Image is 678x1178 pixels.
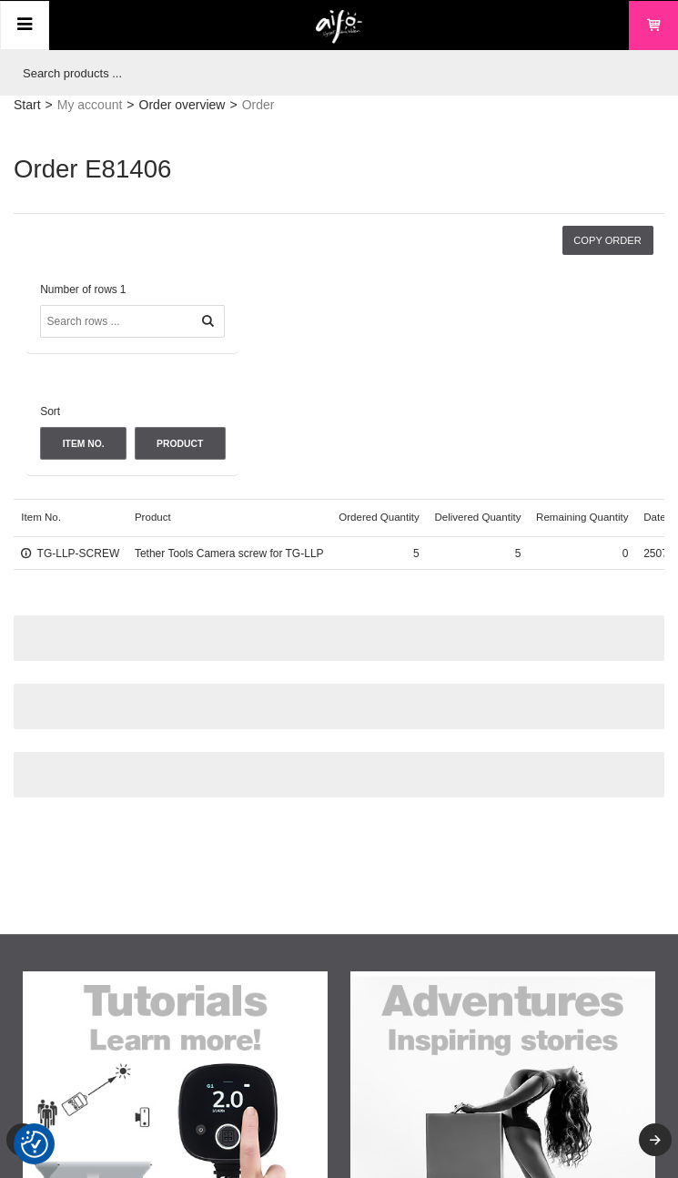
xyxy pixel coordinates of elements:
span: Ordered Quantity [331,499,427,536]
span: > [229,96,237,115]
span: Order [242,96,275,115]
span: 0 [529,537,636,570]
span: Remaining Quantity [529,499,636,536]
span: > [46,96,53,115]
a: Item No. [14,499,127,536]
button: Previous [6,1123,39,1156]
button: Next [639,1123,672,1156]
img: logo.png [316,10,362,45]
span: Tether Tools Camera screw for TG-LLP [127,537,331,570]
button: Consent Preferences [21,1128,48,1161]
span: Delivered Quantity [427,499,529,536]
a: Order overview [139,96,226,115]
input: Copy order [562,226,653,255]
span: 5 [331,537,427,570]
span: 5 [427,537,529,570]
h1: Order E81406 [14,152,664,188]
img: Revisit consent button [21,1131,48,1158]
a: Start [14,96,41,115]
a: TG-LLP-SCREW [21,547,119,560]
span: My account [57,96,123,115]
a: Product [127,499,331,536]
span: > [126,96,134,115]
input: Search products ... [14,50,655,96]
